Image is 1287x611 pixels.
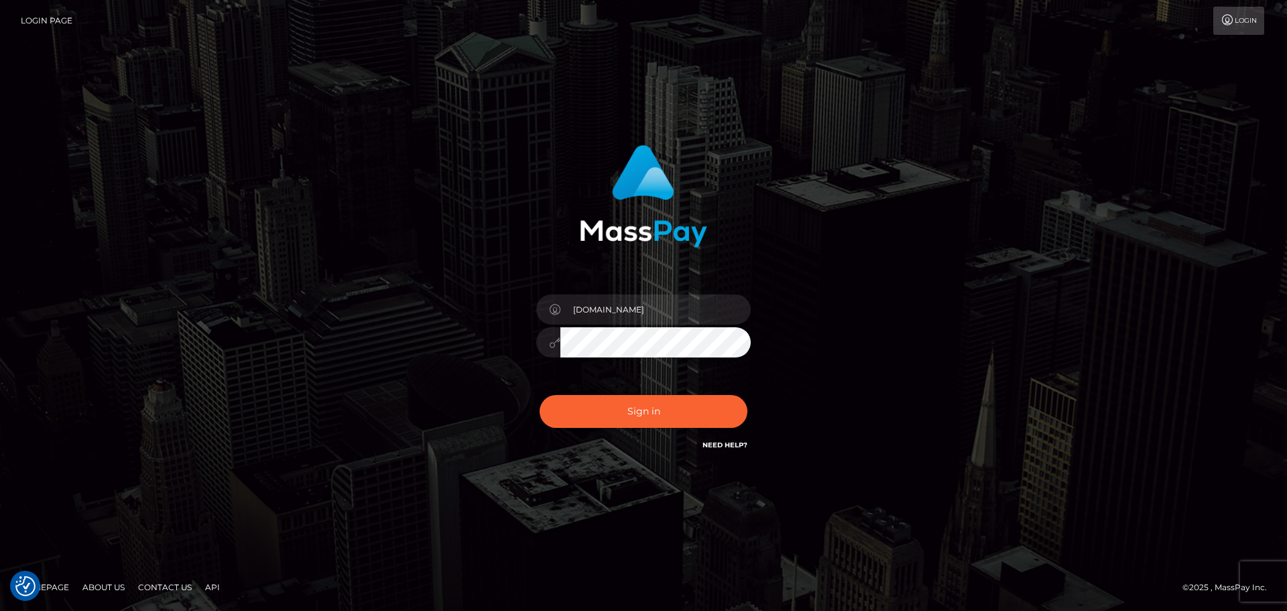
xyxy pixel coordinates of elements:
[1213,7,1264,35] a: Login
[560,294,751,325] input: Username...
[15,576,36,596] button: Consent Preferences
[15,577,74,598] a: Homepage
[77,577,130,598] a: About Us
[133,577,197,598] a: Contact Us
[21,7,72,35] a: Login Page
[15,576,36,596] img: Revisit consent button
[1182,580,1277,595] div: © 2025 , MassPay Inc.
[580,145,707,247] img: MassPay Login
[702,441,747,449] a: Need Help?
[540,395,747,428] button: Sign in
[200,577,225,598] a: API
